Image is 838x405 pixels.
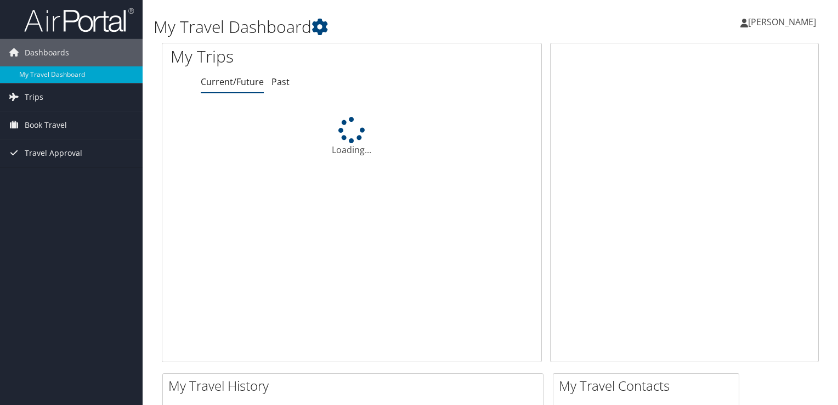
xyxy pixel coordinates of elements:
[271,76,290,88] a: Past
[740,5,827,38] a: [PERSON_NAME]
[25,39,69,66] span: Dashboards
[25,111,67,139] span: Book Travel
[154,15,603,38] h1: My Travel Dashboard
[748,16,816,28] span: [PERSON_NAME]
[201,76,264,88] a: Current/Future
[25,139,82,167] span: Travel Approval
[168,376,543,395] h2: My Travel History
[24,7,134,33] img: airportal-logo.png
[559,376,739,395] h2: My Travel Contacts
[25,83,43,111] span: Trips
[171,45,375,68] h1: My Trips
[162,117,541,156] div: Loading...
